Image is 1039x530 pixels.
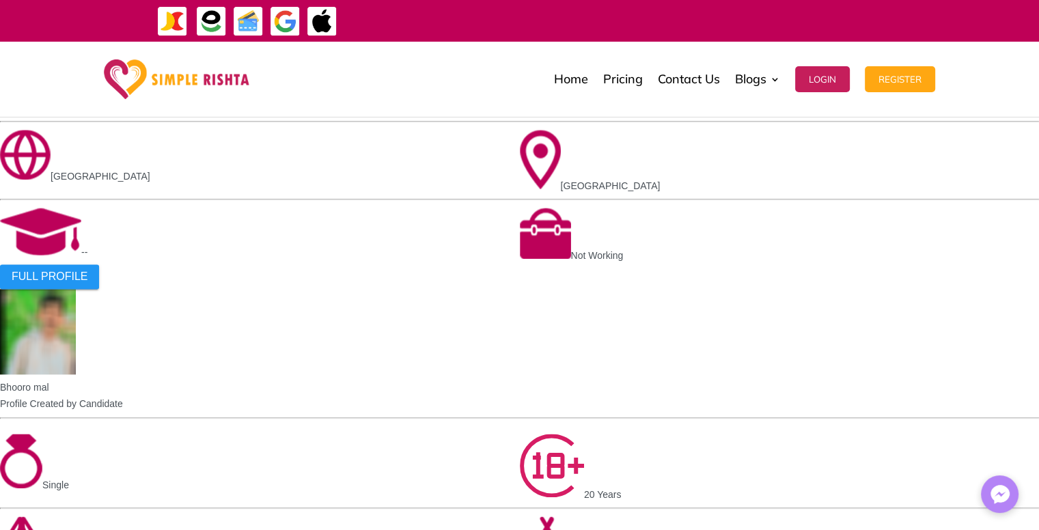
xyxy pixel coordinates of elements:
span: -- [81,247,87,257]
span: Single [42,479,69,490]
span: 20 Years [584,488,622,499]
a: Pricing [603,45,643,113]
span: [GEOGRAPHIC_DATA] [51,171,150,182]
button: Register [865,66,935,92]
span: FULL PROFILE [12,270,87,283]
a: Blogs [735,45,780,113]
img: EasyPaisa-icon [196,6,227,37]
span: Not Working [571,250,624,261]
button: Login [795,66,850,92]
img: JazzCash-icon [157,6,188,37]
a: Login [795,45,850,113]
a: Home [554,45,588,113]
span: [GEOGRAPHIC_DATA] [561,180,661,191]
img: Messenger [986,481,1014,508]
a: Register [865,45,935,113]
img: Credit Cards [233,6,264,37]
img: GooglePay-icon [270,6,301,37]
a: Contact Us [658,45,720,113]
img: ApplePay-icon [307,6,337,37]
